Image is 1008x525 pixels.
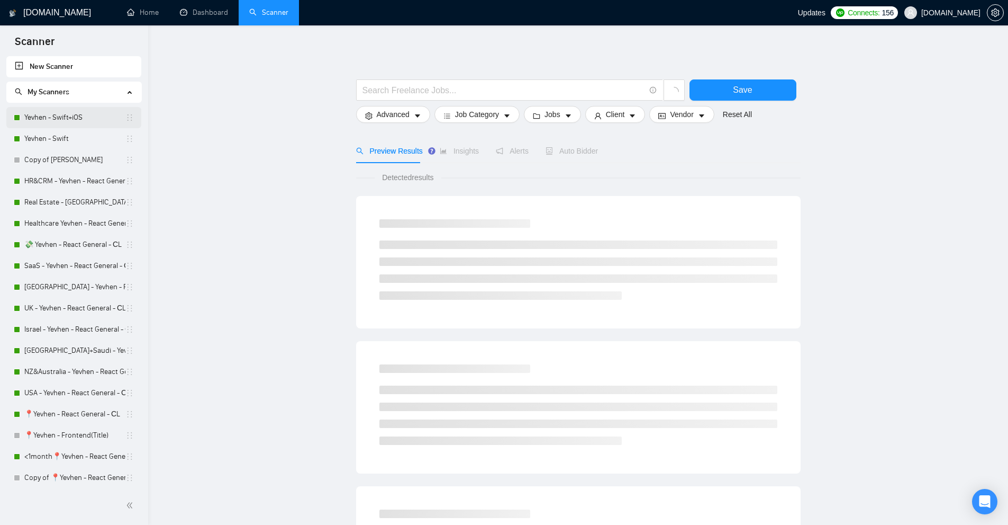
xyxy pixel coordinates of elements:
span: Connects: [848,7,879,19]
span: holder [125,304,134,313]
span: caret-down [629,112,636,120]
span: holder [125,198,134,207]
button: idcardVendorcaret-down [649,106,714,123]
li: SaaS - Yevhen - React General - СL [6,255,141,277]
span: Scanner [6,34,63,56]
li: 💸 Yevhen - React General - СL [6,234,141,255]
li: Yevhen - Swift [6,128,141,149]
a: homeHome [127,8,159,17]
a: Israel - Yevhen - React General - СL [24,319,125,340]
span: holder [125,156,134,164]
span: search [15,88,22,95]
button: userClientcaret-down [585,106,646,123]
span: setting [365,112,373,120]
span: holder [125,410,134,419]
span: user [907,9,914,16]
span: holder [125,346,134,355]
span: double-left [126,500,137,511]
a: UK - Yevhen - React General - СL [24,298,125,319]
a: New Scanner [15,56,133,77]
span: holder [125,389,134,397]
li: 📍Yevhen - Frontend(Title) [6,425,141,446]
span: Preview Results [356,147,423,155]
a: [GEOGRAPHIC_DATA]+Saudi - Yevhen - React General - СL [24,340,125,361]
span: caret-down [503,112,511,120]
span: My Scanners [28,87,69,96]
span: robot [546,147,553,155]
span: Updates [798,8,825,17]
span: area-chart [440,147,447,155]
span: Save [733,83,752,96]
span: Detected results [375,172,441,183]
span: holder [125,135,134,143]
div: Tooltip anchor [427,146,437,156]
a: HR&CRM - Yevhen - React General - СL [24,171,125,192]
span: holder [125,283,134,291]
span: user [594,112,602,120]
a: setting [987,8,1004,17]
button: settingAdvancedcaret-down [356,106,430,123]
span: caret-down [565,112,572,120]
li: Switzerland - Yevhen - React General - СL [6,277,141,298]
li: UAE+Saudi - Yevhen - React General - СL [6,340,141,361]
span: Insights [440,147,479,155]
span: notification [496,147,503,155]
li: Copy of 📍Yevhen - React General - СL [6,467,141,488]
span: loading [669,87,679,96]
button: setting [987,4,1004,21]
span: Job Category [455,109,499,120]
span: Auto Bidder [546,147,598,155]
span: caret-down [414,112,421,120]
span: Client [606,109,625,120]
span: My Scanners [15,87,69,96]
a: dashboardDashboard [180,8,228,17]
span: Jobs [544,109,560,120]
span: caret-down [698,112,705,120]
li: Israel - Yevhen - React General - СL [6,319,141,340]
a: SaaS - Yevhen - React General - СL [24,255,125,277]
a: [GEOGRAPHIC_DATA] - Yevhen - React General - СL [24,277,125,298]
a: 📍Yevhen - Frontend(Title) [24,425,125,446]
span: holder [125,177,134,185]
span: holder [125,325,134,334]
button: barsJob Categorycaret-down [434,106,520,123]
li: NZ&Australia - Yevhen - React General - СL [6,361,141,382]
span: holder [125,452,134,461]
a: searchScanner [249,8,288,17]
a: Reset All [723,109,752,120]
button: Save [689,79,796,101]
span: folder [533,112,540,120]
span: holder [125,368,134,376]
span: holder [125,113,134,122]
span: Alerts [496,147,529,155]
span: holder [125,241,134,249]
img: logo [9,5,16,22]
a: Yevhen - Swift [24,128,125,149]
span: holder [125,474,134,482]
li: Yevhen - Swift+iOS [6,107,141,128]
li: 📍Yevhen - React General - СL [6,404,141,425]
button: folderJobscaret-down [524,106,581,123]
li: UK - Yevhen - React General - СL [6,298,141,319]
a: Copy of [PERSON_NAME] [24,149,125,171]
li: <1month📍Yevhen - React General - СL [6,446,141,467]
a: Yevhen - Swift+iOS [24,107,125,128]
li: Copy of Yevhen - Swift [6,149,141,171]
li: HR&CRM - Yevhen - React General - СL [6,171,141,192]
li: Healthcare Yevhen - React General - СL [6,213,141,234]
span: Advanced [377,109,410,120]
span: Vendor [670,109,693,120]
span: search [356,147,364,155]
li: New Scanner [6,56,141,77]
input: Search Freelance Jobs... [362,84,645,97]
a: USA - Yevhen - React General - СL [24,382,125,404]
span: holder [125,262,134,270]
span: 156 [882,7,894,19]
a: NZ&Australia - Yevhen - React General - СL [24,361,125,382]
li: Real Estate - Yevhen - React General - СL [6,192,141,213]
a: 📍Yevhen - React General - СL [24,404,125,425]
span: bars [443,112,451,120]
span: idcard [658,112,666,120]
li: USA - Yevhen - React General - СL [6,382,141,404]
a: Real Estate - [GEOGRAPHIC_DATA] - React General - СL [24,192,125,213]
